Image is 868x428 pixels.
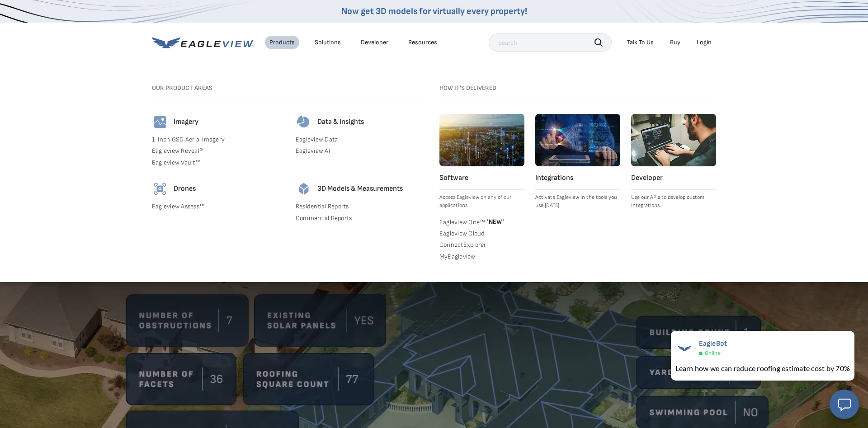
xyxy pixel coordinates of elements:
img: integrations.webp [535,114,620,166]
input: Search [489,33,612,52]
a: Buy [670,38,680,47]
h4: Developer [631,174,716,183]
span: EagleBot [699,339,727,348]
a: Eagleview Reveal® [152,147,285,155]
a: Developer Use our APIs to develop custom integrations. [631,114,716,210]
a: Eagleview Cloud [439,230,524,238]
img: developer.webp [631,114,716,166]
a: Integrations Activate Eagleview in the tools you use [DATE]. [535,114,620,210]
a: MyEagleview [439,253,524,261]
p: Access Eagleview on any of our applications. [439,193,524,210]
a: Eagleview One™ *NEW* [439,217,524,226]
a: Now get 3D models for virtually every property! [341,6,527,17]
a: Eagleview Assess™ [152,202,285,211]
a: 1-Inch GSD Aerial Imagery [152,136,285,144]
a: Eagleview Data [296,136,429,144]
button: Open chat window [830,390,859,419]
p: Activate Eagleview in the tools you use [DATE]. [535,193,620,210]
h4: 3D Models & Measurements [317,184,403,193]
a: Commercial Reports [296,214,429,222]
div: Solutions [315,38,341,47]
div: Resources [408,38,437,47]
h4: Imagery [174,118,198,127]
img: imagery-icon.svg [152,114,168,130]
div: Products [269,38,295,47]
a: Developer [361,38,388,47]
img: software.webp [439,114,524,166]
h3: How it's Delivered [439,84,716,92]
img: drones-icon.svg [152,181,168,197]
h4: Drones [174,184,196,193]
span: NEW [485,218,504,226]
h4: Integrations [535,174,620,183]
p: Use our APIs to develop custom integrations. [631,193,716,210]
img: EagleBot [675,339,693,357]
img: 3d-models-icon.svg [296,181,312,197]
h4: Data & Insights [317,118,364,127]
span: Online [705,350,721,357]
div: Learn how we can reduce roofing estimate cost by 70% [675,363,850,374]
a: Eagleview AI [296,147,429,155]
h3: Our Product Areas [152,84,429,92]
a: Residential Reports [296,202,429,211]
div: Talk To Us [627,38,654,47]
h4: Software [439,174,524,183]
a: ConnectExplorer [439,241,524,249]
img: data-icon.svg [296,114,312,130]
a: Eagleview Vault™ [152,159,285,167]
div: Login [697,38,712,47]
